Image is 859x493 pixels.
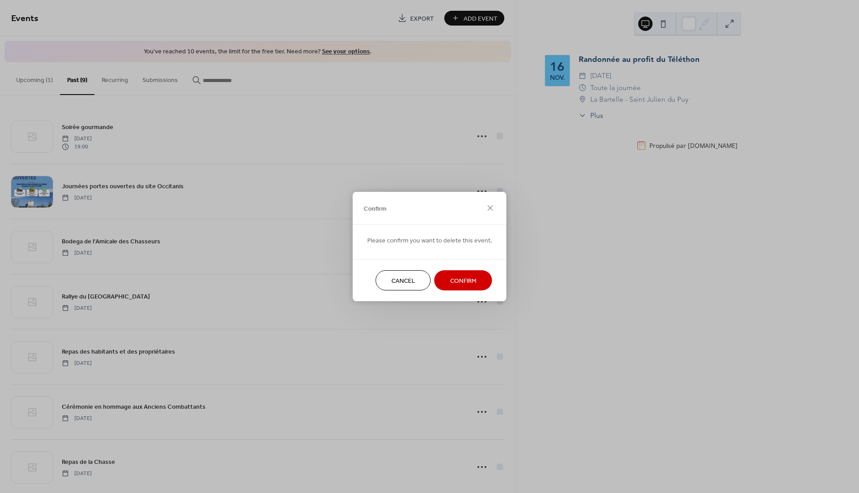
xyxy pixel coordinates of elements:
span: Confirm [450,277,477,286]
button: Confirm [434,270,492,290]
span: Confirm [364,204,387,213]
span: Cancel [391,277,415,286]
span: Please confirm you want to delete this event. [367,236,492,246]
button: Cancel [376,270,431,290]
